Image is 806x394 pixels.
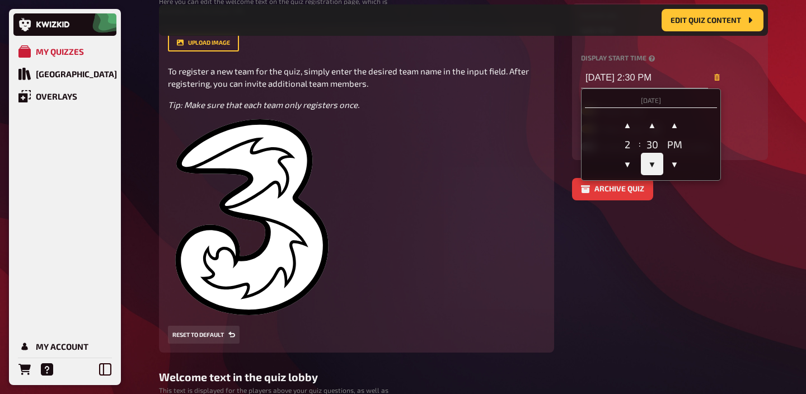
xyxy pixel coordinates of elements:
[616,114,639,136] span: ▲
[662,9,763,31] button: Edit Quiz content
[639,138,641,148] div: :
[36,358,58,381] a: Help
[168,119,336,315] img: Datei:Drei-Logo.svg – Wikipedia
[36,69,117,79] div: [GEOGRAPHIC_DATA]
[13,63,116,85] a: Quiz Library
[616,138,639,151] div: 2
[641,138,663,151] div: 30
[671,16,741,24] span: Edit Quiz content
[572,178,653,200] button: Archive quiz
[13,335,116,358] a: My Account
[663,138,686,151] div: PM
[168,34,239,51] button: upload image
[663,114,686,136] span: ▲
[581,54,759,62] label: Display start time
[168,66,531,89] span: To register a new team for the quiz, simply enter the desired team name in the input field. After...
[168,100,359,110] span: Tip: Make sure that each team only registers once.
[159,370,554,383] h3: Welcome text in the quiz lobby
[13,85,116,107] a: Overlays
[616,153,639,175] span: ▼
[36,91,77,101] div: Overlays
[641,114,663,136] span: ▲
[663,153,686,175] span: ▼
[585,92,717,108] td: [DATE]
[36,46,84,57] div: My Quizzes
[13,40,116,63] a: My Quizzes
[168,326,240,344] button: Reset to default
[641,153,663,175] span: ▼
[36,341,88,351] div: My Account
[13,358,36,381] a: Orders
